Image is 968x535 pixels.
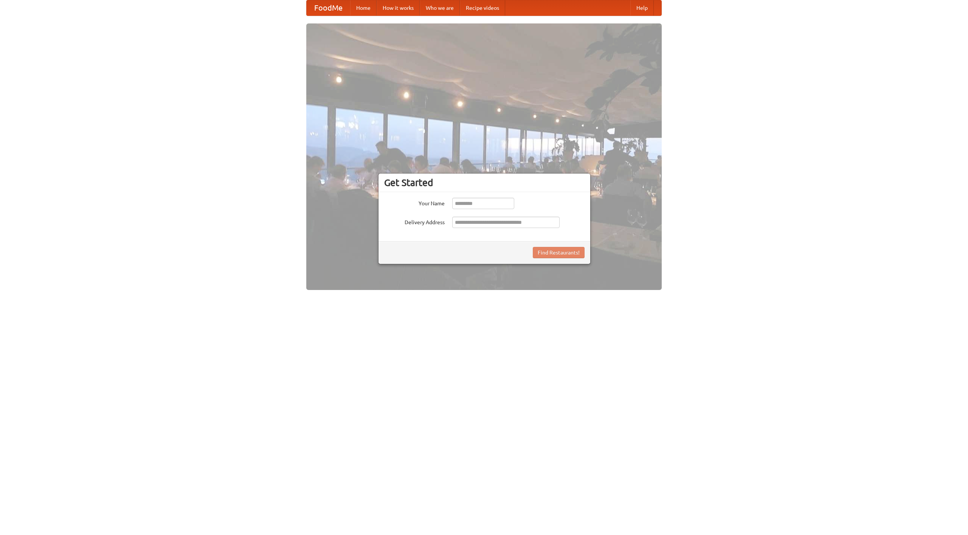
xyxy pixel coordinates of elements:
a: How it works [377,0,420,16]
h3: Get Started [384,177,585,188]
button: Find Restaurants! [533,247,585,258]
label: Delivery Address [384,217,445,226]
a: Recipe videos [460,0,505,16]
a: Help [630,0,654,16]
a: FoodMe [307,0,350,16]
label: Your Name [384,198,445,207]
a: Who we are [420,0,460,16]
a: Home [350,0,377,16]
